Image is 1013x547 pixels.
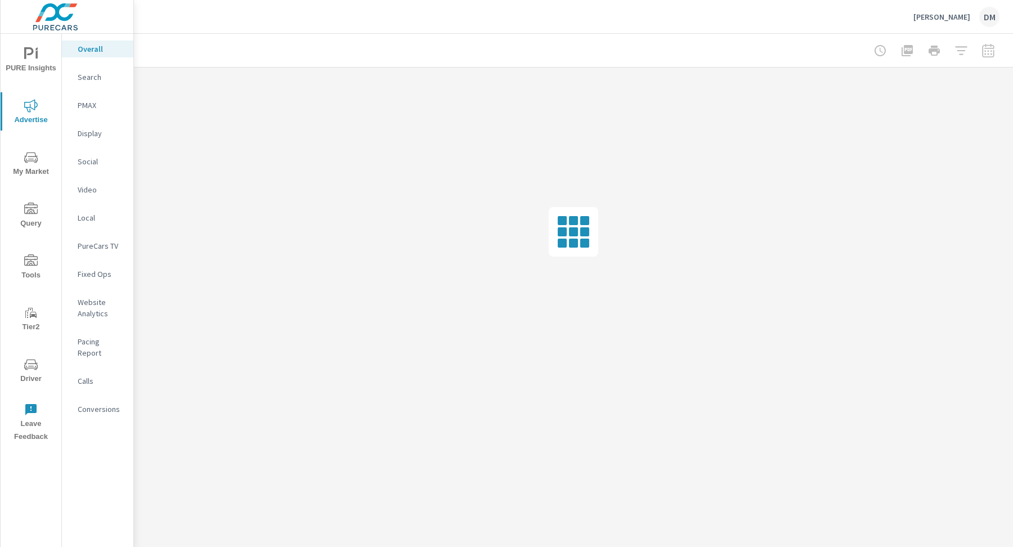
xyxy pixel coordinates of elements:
[62,373,133,389] div: Calls
[78,336,124,358] p: Pacing Report
[78,375,124,387] p: Calls
[78,43,124,55] p: Overall
[62,266,133,283] div: Fixed Ops
[4,358,58,385] span: Driver
[78,71,124,83] p: Search
[4,306,58,334] span: Tier2
[78,128,124,139] p: Display
[78,240,124,252] p: PureCars TV
[78,268,124,280] p: Fixed Ops
[78,297,124,319] p: Website Analytics
[4,254,58,282] span: Tools
[62,209,133,226] div: Local
[62,181,133,198] div: Video
[62,69,133,86] div: Search
[62,153,133,170] div: Social
[4,99,58,127] span: Advertise
[913,12,970,22] p: [PERSON_NAME]
[62,294,133,322] div: Website Analytics
[62,333,133,361] div: Pacing Report
[4,403,58,443] span: Leave Feedback
[78,184,124,195] p: Video
[78,212,124,223] p: Local
[1,34,61,448] div: nav menu
[4,47,58,75] span: PURE Insights
[62,41,133,57] div: Overall
[62,125,133,142] div: Display
[979,7,999,27] div: DM
[4,151,58,178] span: My Market
[62,401,133,418] div: Conversions
[78,156,124,167] p: Social
[62,97,133,114] div: PMAX
[62,237,133,254] div: PureCars TV
[4,203,58,230] span: Query
[78,100,124,111] p: PMAX
[78,403,124,415] p: Conversions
